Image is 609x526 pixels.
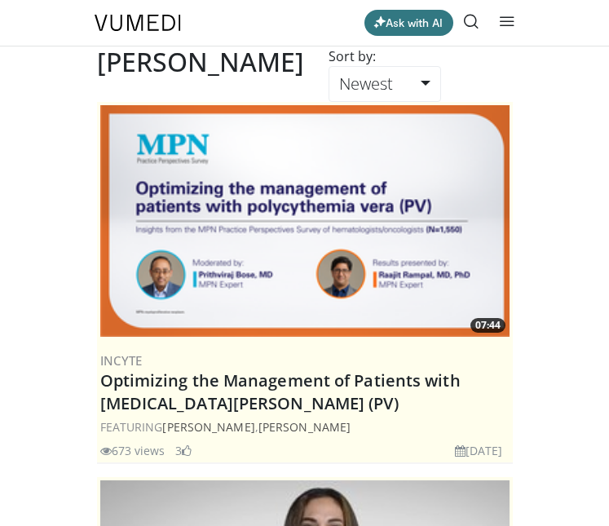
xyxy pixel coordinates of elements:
li: [DATE] [455,442,503,459]
a: Incyte [100,352,143,369]
div: FEATURING , [100,418,510,435]
a: 07:44 [100,105,510,337]
a: [PERSON_NAME] [258,419,351,435]
span: Newest [339,73,393,95]
span: 07:44 [470,318,505,333]
div: Sort by: [316,46,388,66]
img: VuMedi Logo [95,15,181,31]
h2: [PERSON_NAME] [97,46,304,77]
a: Newest [329,66,441,102]
img: b6962518-674a-496f-9814-4152d3874ecc.png.300x170_q85_crop-smart_upscale.png [100,105,510,337]
button: Ask with AI [364,10,453,36]
li: 3 [175,442,192,459]
a: Optimizing the Management of Patients with [MEDICAL_DATA][PERSON_NAME] (PV) [100,369,461,414]
a: [PERSON_NAME] [162,419,254,435]
li: 673 views [100,442,165,459]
